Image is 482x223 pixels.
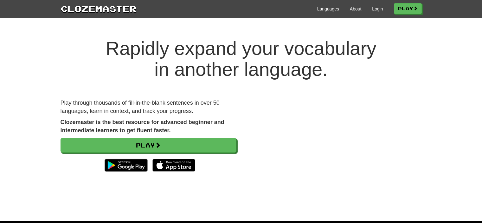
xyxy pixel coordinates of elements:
[394,3,422,14] a: Play
[61,3,137,14] a: Clozemaster
[61,138,236,153] a: Play
[317,6,339,12] a: Languages
[350,6,362,12] a: About
[152,159,195,172] img: Download_on_the_App_Store_Badge_US-UK_135x40-25178aeef6eb6b83b96f5f2d004eda3bffbb37122de64afbaef7...
[372,6,383,12] a: Login
[61,99,236,115] p: Play through thousands of fill-in-the-blank sentences in over 50 languages, learn in context, and...
[101,156,151,175] img: Get it on Google Play
[61,119,224,134] strong: Clozemaster is the best resource for advanced beginner and intermediate learners to get fluent fa...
